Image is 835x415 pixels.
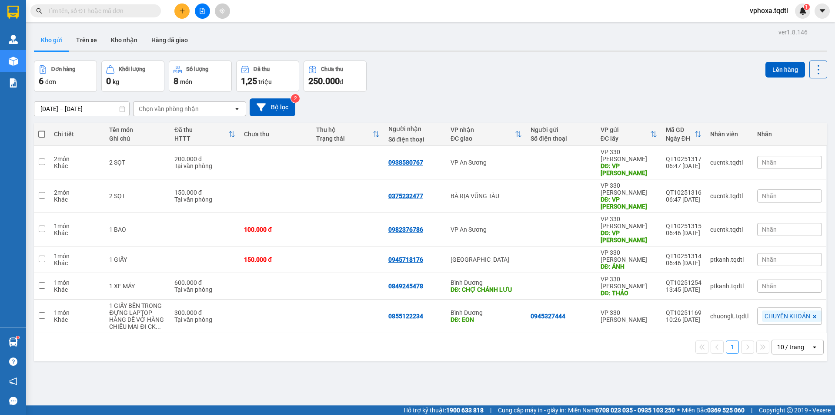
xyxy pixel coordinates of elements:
[34,61,97,92] button: Đơn hàng6đơn
[321,66,343,72] div: Chưa thu
[601,229,657,243] div: DĐ: VP LONG HƯNG
[174,279,235,286] div: 600.000 đ
[799,7,807,15] img: icon-new-feature
[666,229,701,236] div: 06:46 [DATE]
[451,192,522,199] div: BÀ RỊA VŨNG TÀU
[666,260,701,267] div: 06:46 [DATE]
[144,30,195,51] button: Hàng đã giao
[666,135,695,142] div: Ngày ĐH
[9,337,18,347] img: warehouse-icon
[490,405,491,415] span: |
[666,162,701,169] div: 06:47 [DATE]
[244,226,307,233] div: 100.000 đ
[54,131,100,138] div: Chi tiết
[787,407,793,413] span: copyright
[9,377,17,385] span: notification
[388,283,423,290] div: 0849245478
[666,279,701,286] div: QT10251254
[36,8,42,14] span: search
[762,283,777,290] span: Nhãn
[666,316,701,323] div: 10:26 [DATE]
[498,405,566,415] span: Cung cấp máy in - giấy in:
[54,196,100,203] div: Khác
[451,126,515,133] div: VP nhận
[765,312,810,320] span: CHUYỂN KHOẢN
[601,309,657,323] div: VP 330 [PERSON_NAME]
[666,189,701,196] div: QT10251316
[139,105,199,113] div: Chọn văn phòng nhận
[236,61,299,92] button: Đã thu1,25 triệu
[54,253,100,260] div: 1 món
[304,61,367,92] button: Chưa thu250.000đ
[9,35,18,44] img: warehouse-icon
[778,27,808,37] div: ver 1.8.146
[451,226,522,233] div: VP An Sương
[805,4,808,10] span: 1
[174,286,235,293] div: Tại văn phòng
[601,196,657,210] div: DĐ: VP LONG HƯNG
[595,407,675,414] strong: 0708 023 035 - 0935 103 250
[601,290,657,297] div: DĐ: THẢO
[109,159,166,166] div: 2 SỌT
[818,7,826,15] span: caret-down
[388,136,442,143] div: Số điện thoại
[169,61,232,92] button: Số lượng8món
[241,76,257,86] span: 1,25
[743,5,795,16] span: vphoxa.tqdtl
[9,78,18,88] img: solution-icon
[7,6,19,19] img: logo-vxr
[34,30,69,51] button: Kho gửi
[109,283,166,290] div: 1 XE MÁY
[710,256,748,263] div: ptkanh.tqdtl
[54,316,100,323] div: Khác
[39,76,43,86] span: 6
[762,226,777,233] span: Nhãn
[601,216,657,229] div: VP 330 [PERSON_NAME]
[601,148,657,162] div: VP 330 [PERSON_NAME]
[308,76,340,86] span: 250.000
[45,78,56,85] span: đơn
[596,123,661,146] th: Toggle SortBy
[451,256,522,263] div: [GEOGRAPHIC_DATA]
[762,192,777,199] span: Nhãn
[174,316,235,323] div: Tại văn phòng
[568,405,675,415] span: Miền Nam
[388,313,423,320] div: 0855122234
[174,3,190,19] button: plus
[101,61,164,92] button: Khối lượng0kg
[666,286,701,293] div: 13:45 [DATE]
[219,8,225,14] span: aim
[34,102,129,116] input: Select a date range.
[451,135,515,142] div: ĐC giao
[54,223,100,229] div: 1 món
[601,276,657,290] div: VP 330 [PERSON_NAME]
[291,94,300,103] sup: 2
[180,78,192,85] span: món
[388,256,423,263] div: 0945718176
[174,135,228,142] div: HTTT
[777,343,804,351] div: 10 / trang
[156,323,161,330] span: ...
[666,223,701,229] div: QT10251315
[666,155,701,162] div: QT10251317
[179,8,185,14] span: plus
[54,309,100,316] div: 1 món
[258,78,272,85] span: triệu
[404,405,484,415] span: Hỗ trợ kỹ thuật:
[707,407,745,414] strong: 0369 525 060
[174,309,235,316] div: 300.000 đ
[682,405,745,415] span: Miền Bắc
[451,309,522,316] div: Bình Dương
[340,78,343,85] span: đ
[199,8,205,14] span: file-add
[666,196,701,203] div: 06:47 [DATE]
[815,3,830,19] button: caret-down
[170,123,240,146] th: Toggle SortBy
[174,196,235,203] div: Tại văn phòng
[54,279,100,286] div: 1 món
[762,159,777,166] span: Nhãn
[69,30,104,51] button: Trên xe
[9,397,17,405] span: message
[109,192,166,199] div: 2 SỌT
[762,256,777,263] span: Nhãn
